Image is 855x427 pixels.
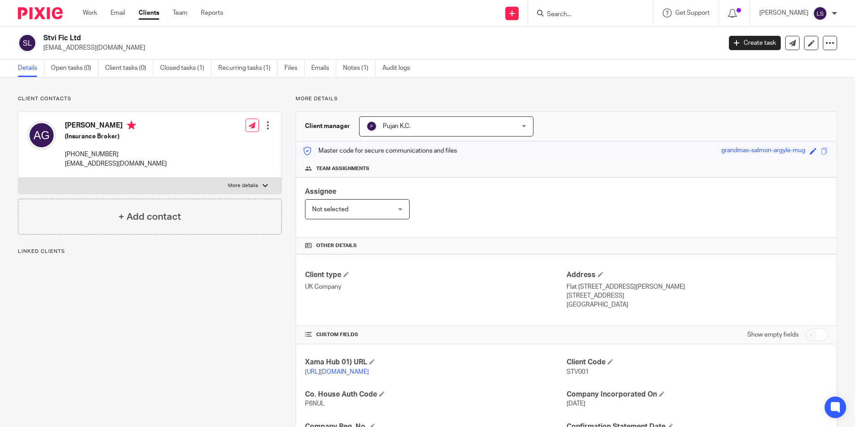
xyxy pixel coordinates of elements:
span: Get Support [675,10,710,16]
p: Linked clients [18,248,282,255]
h4: [PERSON_NAME] [65,121,167,132]
p: More details [296,95,837,102]
label: Show empty fields [747,330,799,339]
a: Reports [201,9,223,17]
h4: Client Code [567,358,828,367]
a: Recurring tasks (1) [218,60,278,77]
p: Master code for secure communications and files [303,146,457,155]
a: Emails [311,60,336,77]
img: svg%3E [18,34,37,52]
h4: Co. House Auth Code [305,390,566,399]
img: Pixie [18,7,63,19]
a: Closed tasks (1) [160,60,212,77]
h4: Company Incorporated On [567,390,828,399]
span: P6NUL [305,401,325,407]
span: Assignee [305,188,336,195]
span: Not selected [312,206,348,213]
p: [GEOGRAPHIC_DATA] [567,300,828,309]
i: Primary [127,121,136,130]
h3: Client manager [305,122,350,131]
p: [PHONE_NUMBER] [65,150,167,159]
img: svg%3E [366,121,377,132]
a: Client tasks (0) [105,60,153,77]
h4: Client type [305,270,566,280]
span: [DATE] [567,401,585,407]
h4: Xama Hub 01) URL [305,358,566,367]
span: Team assignments [316,165,369,172]
h4: Address [567,270,828,280]
a: Email [110,9,125,17]
img: svg%3E [27,121,56,149]
p: [PERSON_NAME] [759,9,808,17]
a: Clients [139,9,159,17]
h4: CUSTOM FIELDS [305,331,566,338]
a: Create task [729,36,781,50]
a: Audit logs [382,60,417,77]
div: grandmas-salmon-argyle-mug [721,146,805,156]
a: Details [18,60,44,77]
a: Files [284,60,305,77]
a: Notes (1) [343,60,376,77]
p: Flat [STREET_ADDRESS][PERSON_NAME] [567,282,828,291]
span: Other details [316,242,357,249]
span: STV001 [567,369,589,375]
p: [STREET_ADDRESS] [567,291,828,300]
h2: Stvi Fic Ltd [43,34,581,43]
p: [EMAIL_ADDRESS][DOMAIN_NAME] [65,159,167,168]
p: UK Company [305,282,566,291]
p: [EMAIL_ADDRESS][DOMAIN_NAME] [43,43,715,52]
a: [URL][DOMAIN_NAME] [305,369,369,375]
p: Client contacts [18,95,282,102]
h4: + Add contact [119,210,181,224]
a: Work [83,9,97,17]
h5: (Insurance Broker) [65,132,167,141]
img: svg%3E [813,6,827,21]
span: Pujan K.C. [383,123,411,129]
input: Search [546,11,626,19]
a: Team [173,9,187,17]
p: More details [228,182,258,189]
a: Open tasks (0) [51,60,98,77]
